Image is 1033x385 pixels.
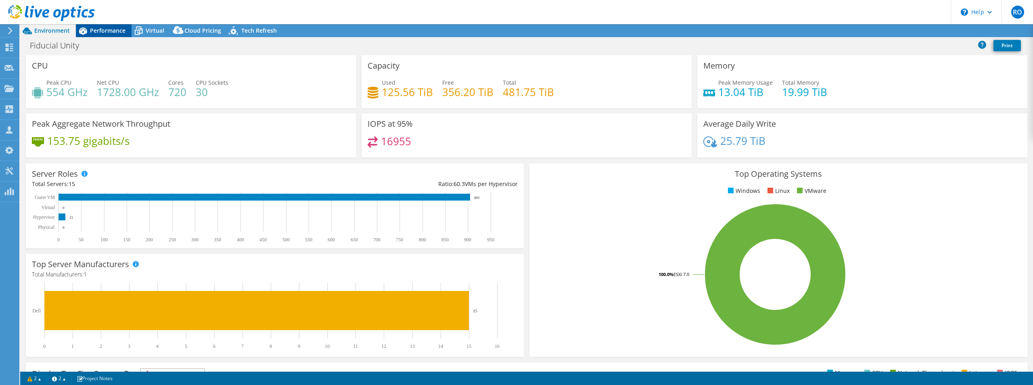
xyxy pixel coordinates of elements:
[184,27,221,34] span: Cloud Pricing
[196,79,228,86] span: CPU Sockets
[32,260,129,269] h3: Top Server Manufacturers
[168,88,186,96] h4: 720
[97,79,119,86] span: Net CPU
[466,343,471,349] text: 15
[473,308,478,313] text: 15
[382,79,395,86] span: Used
[353,343,358,349] text: 11
[169,237,176,243] text: 250
[32,169,78,178] h3: Server Roles
[305,237,312,243] text: 550
[22,373,47,383] a: 2
[368,61,399,70] h3: Capacity
[35,195,55,200] text: Guest VM
[454,180,465,188] span: 60.3
[275,180,518,188] div: Ratio: VMs per Hypervisor
[69,180,75,188] span: 15
[46,79,71,86] span: Peak CPU
[46,373,71,383] a: 2
[146,27,164,34] span: Virtual
[782,88,827,96] h4: 19.99 TiB
[168,79,184,86] span: Cores
[32,270,518,279] h4: Total Manufacturers:
[71,373,118,383] a: Project Notes
[795,186,826,195] li: VMware
[659,271,673,277] tspan: 100.0%
[782,79,819,86] span: Total Memory
[42,205,55,210] text: Virtual
[720,136,765,145] h4: 25.79 TiB
[241,343,244,349] text: 7
[703,119,776,128] h3: Average Daily Write
[442,79,454,86] span: Free
[825,368,857,377] li: Memory
[69,216,73,220] text: 15
[718,79,773,86] span: Peak Memory Usage
[63,206,65,210] text: 0
[213,343,215,349] text: 6
[438,343,443,349] text: 14
[726,186,760,195] li: Windows
[282,237,290,243] text: 500
[32,119,170,128] h3: Peak Aggregate Network Throughput
[84,270,87,278] span: 1
[503,88,554,96] h4: 481.75 TiB
[993,40,1021,51] a: Print
[503,79,516,86] span: Total
[32,61,48,70] h3: CPU
[26,41,92,50] h1: Fiducial Unity
[535,169,1021,178] h3: Top Operating Systems
[381,343,386,349] text: 12
[487,237,494,243] text: 950
[396,237,403,243] text: 750
[63,226,65,230] text: 0
[464,237,471,243] text: 900
[34,27,70,34] span: Environment
[79,237,84,243] text: 50
[298,343,300,349] text: 9
[71,343,74,349] text: 1
[32,308,41,314] text: Dell
[270,343,272,349] text: 8
[123,237,130,243] text: 150
[32,180,275,188] div: Total Servers:
[351,237,358,243] text: 650
[156,343,159,349] text: 4
[214,237,221,243] text: 350
[97,88,159,96] h4: 1728.00 GHz
[373,237,381,243] text: 700
[862,368,883,377] li: CPU
[328,237,335,243] text: 600
[100,237,108,243] text: 100
[995,368,1017,377] li: IOPS
[495,343,500,349] text: 16
[888,368,954,377] li: Network Throughput
[33,214,55,220] text: Hypervisor
[368,119,413,128] h3: IOPS at 95%
[38,224,54,230] text: Physical
[237,237,244,243] text: 400
[146,237,153,243] text: 200
[185,343,187,349] text: 5
[673,271,689,277] tspan: ESXi 7.0
[474,196,480,200] text: 905
[141,369,204,379] span: IOPS
[196,88,228,96] h4: 30
[325,343,330,349] text: 10
[128,343,130,349] text: 3
[47,136,130,145] h4: 153.75 gigabits/s
[441,237,449,243] text: 850
[703,61,735,70] h3: Memory
[90,27,125,34] span: Performance
[191,237,199,243] text: 300
[410,343,415,349] text: 13
[381,137,411,146] h4: 16955
[960,368,990,377] li: Latency
[1011,6,1024,19] span: RO
[241,27,277,34] span: Tech Refresh
[100,343,102,349] text: 2
[382,88,433,96] h4: 125.56 TiB
[43,343,46,349] text: 0
[46,88,88,96] h4: 554 GHz
[765,186,790,195] li: Linux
